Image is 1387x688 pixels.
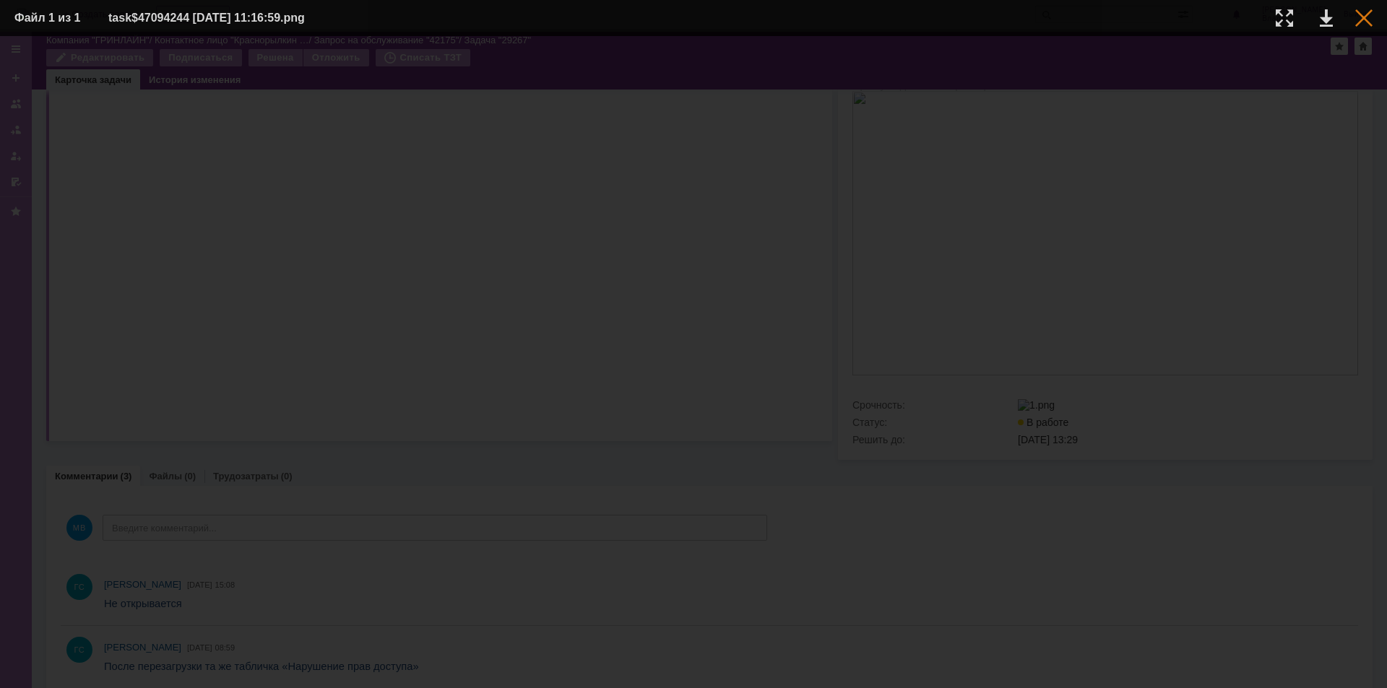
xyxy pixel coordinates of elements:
[137,96,203,108] span: Canon NF453
[1355,9,1373,27] div: Закрыть окно (Esc)
[108,9,341,27] div: task$47094244 [DATE] 11:16:59.png
[1276,9,1293,27] div: Увеличить масштаб
[14,12,87,24] div: Файл 1 из 1
[1320,9,1333,27] div: Скачать файл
